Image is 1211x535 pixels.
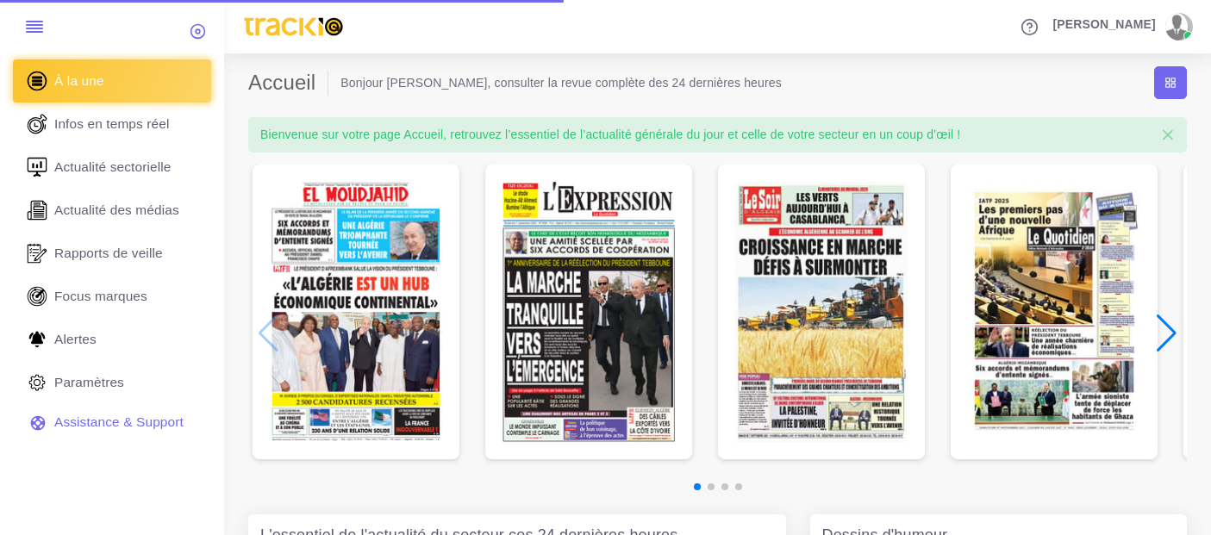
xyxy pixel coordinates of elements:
[340,74,782,91] li: Bonjour [PERSON_NAME], consulter la revue complète des 24 dernières heures
[1161,121,1175,148] span: ×
[253,165,459,459] div: 1 / 7
[1045,13,1199,40] a: [PERSON_NAME] avatar
[54,158,172,177] span: Actualité sectorielle
[951,165,1158,459] div: 4 / 7
[248,71,328,96] h2: Accueil
[54,201,179,220] span: Actualité des médias
[485,165,692,459] div: 2 / 7
[1155,314,1178,352] div: Next slide
[24,154,50,180] img: revue-sectorielle.svg
[54,413,184,432] span: Assistance & Support
[13,361,211,404] a: Paramètres
[13,275,211,318] a: Focus marques
[54,72,104,90] span: À la une
[1165,13,1188,40] img: avatar
[694,483,701,490] span: Go to slide 1
[708,483,715,490] span: Go to slide 2
[54,373,124,392] span: Paramètres
[54,244,163,263] span: Rapports de veille
[24,283,50,309] img: focus-marques.svg
[24,240,50,266] img: rapport_1.svg
[718,165,925,459] div: 3 / 7
[236,9,351,44] img: trackio.svg
[24,370,50,395] img: parametre.svg
[24,197,50,223] img: revue-editorielle.svg
[1149,117,1187,153] button: Close
[13,232,211,275] a: Rapports de veille
[735,483,742,490] span: Go to slide 4
[248,117,1187,152] div: Bienvenue sur votre page Accueil, retrouvez l’essentiel de l’actualité générale du jour et celle ...
[54,287,147,306] span: Focus marques
[13,146,211,189] a: Actualité sectorielle
[13,318,211,361] a: Alertes
[721,483,728,490] span: Go to slide 3
[54,115,170,134] span: Infos en temps réel
[13,189,211,232] a: Actualité des médias
[24,327,50,352] img: Alerte.svg
[1053,18,1156,30] span: [PERSON_NAME]
[24,68,50,94] img: home.svg
[24,111,50,137] img: revue-live.svg
[13,103,211,146] a: Infos en temps réel
[13,59,211,103] a: À la une
[54,330,97,349] span: Alertes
